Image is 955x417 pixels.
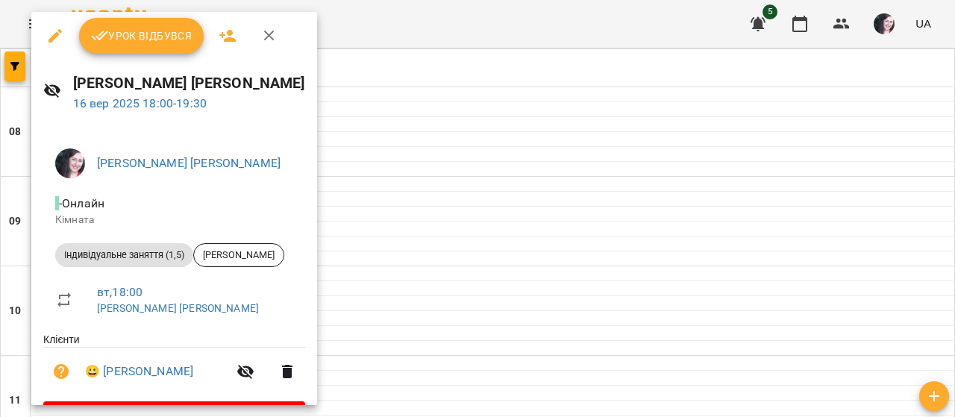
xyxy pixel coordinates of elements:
a: вт , 18:00 [97,285,143,299]
img: 2806701817c5ecc41609d986f83e462c.jpeg [55,148,85,178]
span: - Онлайн [55,196,107,210]
p: Кімната [55,213,293,228]
a: 😀 [PERSON_NAME] [85,363,193,380]
h6: [PERSON_NAME] [PERSON_NAME] [73,72,305,95]
span: Урок відбувся [91,27,192,45]
span: Індивідуальне заняття (1,5) [55,248,193,262]
a: [PERSON_NAME] [PERSON_NAME] [97,156,281,170]
a: [PERSON_NAME] [PERSON_NAME] [97,302,259,314]
button: Урок відбувся [79,18,204,54]
button: Візит ще не сплачено. Додати оплату? [43,354,79,389]
span: [PERSON_NAME] [194,248,284,262]
div: [PERSON_NAME] [193,243,284,267]
a: 16 вер 2025 18:00-19:30 [73,96,207,110]
ul: Клієнти [43,332,305,401]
